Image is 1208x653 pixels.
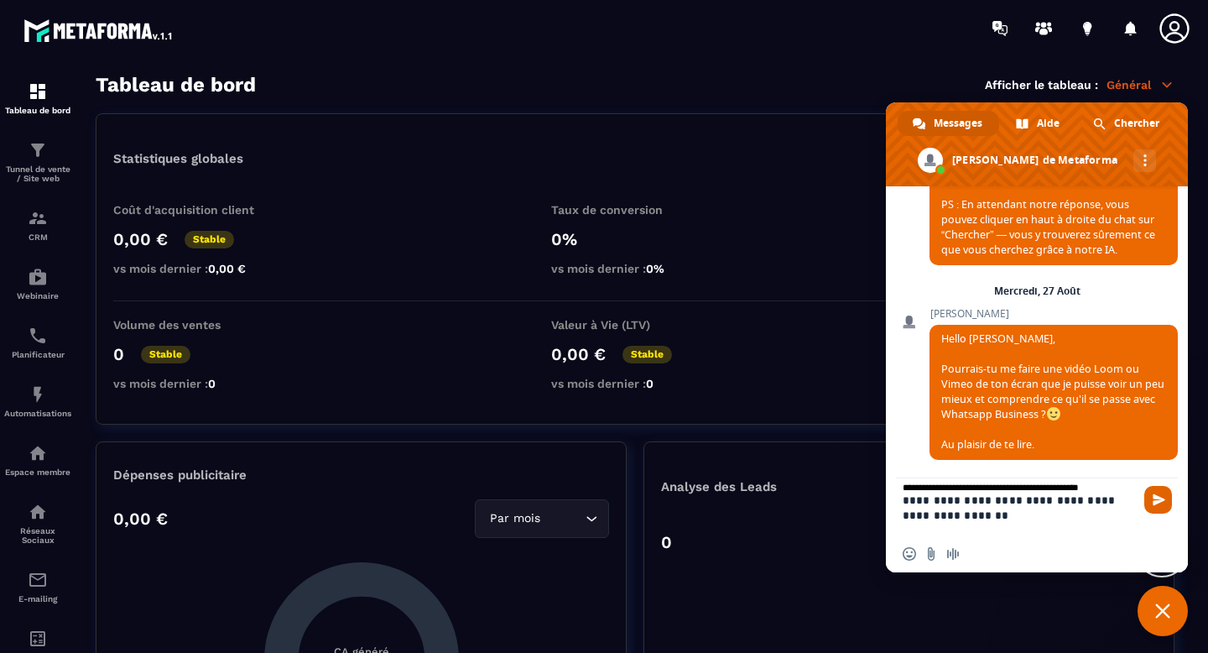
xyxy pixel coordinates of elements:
a: formationformationTableau de bord [4,69,71,128]
img: automations [28,443,48,463]
p: Tableau de bord [4,106,71,115]
img: email [28,570,48,590]
span: Envoyer un fichier [924,547,938,561]
p: Tunnel de vente / Site web [4,165,71,183]
a: Aide [1001,111,1076,136]
span: Chercher [1114,111,1159,136]
p: 0,00 € [551,344,606,364]
p: Espace membre [4,468,71,477]
img: logo [23,15,174,45]
p: 0 [113,344,124,364]
span: Par mois [486,509,544,528]
a: formationformationTunnel de vente / Site web [4,128,71,196]
p: Afficher le tableau : [985,78,1098,91]
p: Taux de conversion [551,203,719,217]
p: E-mailing [4,594,71,603]
div: Search for option [475,499,609,538]
span: 0 [208,377,216,390]
span: Messages [934,111,982,136]
a: social-networksocial-networkRéseaux Sociaux [4,489,71,557]
a: automationsautomationsAutomatisations [4,372,71,431]
input: Search for option [544,509,581,528]
a: schedulerschedulerPlanificateur [4,313,71,372]
p: Automatisations [4,409,71,418]
p: 0% [551,229,719,249]
img: scheduler [28,326,48,346]
a: Fermer le chat [1138,586,1188,636]
span: Aide [1037,111,1060,136]
p: CRM [4,232,71,242]
textarea: Entrez votre message... [903,478,1138,535]
p: vs mois dernier : [551,262,719,275]
h3: Tableau de bord [96,73,256,97]
span: Message audio [946,547,960,561]
p: 0,00 € [113,229,168,249]
span: 0 [646,377,653,390]
img: formation [28,208,48,228]
p: Stable [622,346,672,363]
span: [PERSON_NAME] [929,308,1178,320]
p: vs mois dernier : [551,377,719,390]
p: Valeur à Vie (LTV) [551,318,719,332]
span: Hello [PERSON_NAME], Pourrais-tu me faire une vidéo Loom ou Vimeo de ton écran que je puisse voir... [941,332,1164,452]
p: Général [1106,77,1174,92]
span: Envoyer [1144,486,1172,514]
a: emailemailE-mailing [4,557,71,616]
p: Statistiques globales [113,151,243,166]
img: automations [28,267,48,287]
p: Réseaux Sociaux [4,526,71,545]
p: vs mois dernier : [113,377,281,390]
img: social-network [28,502,48,522]
p: Analyse des Leads [661,479,909,494]
a: Messages [898,111,999,136]
p: Volume des ventes [113,318,281,332]
p: Webinaire [4,291,71,300]
span: Insérer un emoji [903,547,916,561]
img: automations [28,384,48,405]
p: Planificateur [4,350,71,359]
a: Chercher [1078,111,1176,136]
span: 0,00 € [208,262,246,275]
img: formation [28,140,48,160]
p: Stable [185,231,234,248]
p: Dépenses publicitaire [113,468,609,483]
p: Stable [141,346,190,363]
img: formation [28,81,48,102]
p: 0 [661,532,672,552]
a: automationsautomationsEspace membre [4,431,71,489]
img: accountant [28,629,48,649]
div: Mercredi, 27 Août [994,286,1080,296]
span: 0% [646,262,664,275]
a: formationformationCRM [4,196,71,254]
a: automationsautomationsWebinaire [4,254,71,313]
p: vs mois dernier : [113,262,281,275]
p: 0,00 € [113,509,168,529]
p: Coût d'acquisition client [113,203,281,217]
